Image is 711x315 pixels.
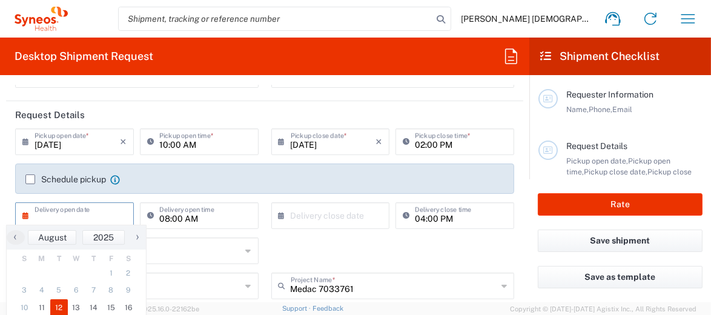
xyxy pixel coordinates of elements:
span: ‹ [6,230,24,244]
bs-datepicker-navigation-view: ​ ​ ​ [7,230,146,245]
th: weekday [16,253,33,265]
label: Schedule pickup [25,174,106,184]
span: 3 [16,282,33,299]
span: 5 [50,282,68,299]
h2: Desktop Shipment Request [15,49,153,64]
span: Task, [627,178,645,187]
h2: Request Details [15,109,85,121]
span: Copyright © [DATE]-[DATE] Agistix Inc., All Rights Reserved [510,303,696,314]
button: Save shipment [538,230,703,252]
span: Pickup close date, [584,167,647,176]
h2: Shipment Checklist [540,49,660,64]
span: 4 [33,282,51,299]
button: Rate [538,193,703,216]
span: Name, [566,105,589,114]
button: Save as template [538,266,703,288]
th: weekday [68,253,85,265]
i: × [375,132,382,151]
span: Request Details [566,141,627,151]
span: Department, [584,178,627,187]
th: weekday [50,253,68,265]
span: 6 [68,282,85,299]
button: August [28,230,76,245]
button: 2025 [82,230,125,245]
th: weekday [85,253,102,265]
th: weekday [102,253,120,265]
button: ‹ [7,230,25,245]
span: 2025 [93,233,114,242]
a: Feedback [313,305,343,312]
span: [PERSON_NAME] [DEMOGRAPHIC_DATA] [461,13,594,24]
span: Email [612,105,632,114]
a: Support [282,305,313,312]
span: 2 [119,265,137,282]
span: August [38,233,67,242]
button: › [128,230,146,245]
i: × [120,132,127,151]
span: 1 [102,265,120,282]
span: › [128,230,147,244]
th: weekday [119,253,137,265]
th: weekday [33,253,51,265]
span: 7 [85,282,102,299]
input: Shipment, tracking or reference number [119,7,432,30]
span: 8 [102,282,120,299]
span: Pickup open date, [566,156,628,165]
span: Phone, [589,105,612,114]
span: Client: 2025.16.0-22162be [118,305,199,313]
span: 9 [119,282,137,299]
span: Requester Information [566,90,653,99]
